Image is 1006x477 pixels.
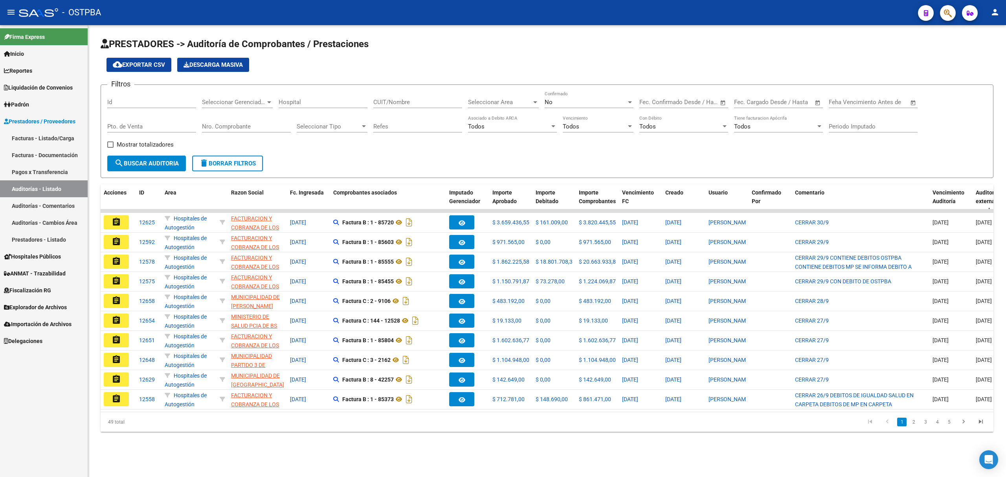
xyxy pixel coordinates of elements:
a: 5 [944,418,954,426]
datatable-header-cell: ID [136,184,162,219]
span: [PERSON_NAME] [709,219,751,226]
span: Seleccionar Tipo [297,123,360,130]
datatable-header-cell: Vencimiento Auditoría [929,184,973,219]
i: Descargar documento [404,236,414,248]
span: Reportes [4,66,32,75]
strong: Factura B : 1 - 85373 [342,396,394,402]
mat-icon: assignment [112,355,121,364]
datatable-header-cell: Importe Aprobado [489,184,532,219]
li: page 5 [943,415,955,429]
span: $ 20.663.933,89 [579,259,619,265]
span: FACTURACION Y COBRANZA DE LOS EFECTORES PUBLICOS S.E. [231,333,279,366]
span: 12575 [139,278,155,284]
span: Fc. Ingresada [290,189,324,196]
span: [DATE] [290,337,306,343]
div: - 30715497456 [231,214,284,231]
span: $ 1.862.225,58 [492,259,529,265]
span: CERRAR 27/9 [795,317,829,324]
span: Vencimiento FC [622,189,654,205]
span: $ 18.801.708,31 [536,259,576,265]
div: - 30999001242 [231,352,284,368]
mat-icon: assignment [112,257,121,266]
span: [DATE] [290,239,306,245]
i: Descargar documento [401,295,411,307]
span: [DATE] [665,219,681,226]
span: $ 73.278,00 [536,278,565,284]
span: [PERSON_NAME] [709,357,751,363]
strong: Factura B : 8 - 42257 [342,376,394,383]
a: go to first page [863,418,877,426]
span: [DATE] [933,298,949,304]
span: Importe Aprobado [492,189,517,205]
span: [DATE] [290,357,306,363]
datatable-header-cell: Vencimiento FC [619,184,662,219]
span: [DATE] [622,337,638,343]
span: FACTURACION Y COBRANZA DE LOS EFECTORES PUBLICOS S.E. [231,215,279,248]
span: [DATE] [933,219,949,226]
span: FACTURACION Y COBRANZA DE LOS EFECTORES PUBLICOS S.E. [231,255,279,288]
mat-icon: assignment [112,237,121,246]
span: Todos [563,123,579,130]
datatable-header-cell: Imputado Gerenciador [446,184,489,219]
input: Fecha fin [678,99,716,106]
span: [PERSON_NAME] [709,317,751,324]
span: Borrar Filtros [199,160,256,167]
span: $ 0,00 [536,298,551,304]
a: 1 [897,418,907,426]
li: page 4 [931,415,943,429]
strong: Factura C : 144 - 12528 [342,317,400,324]
datatable-header-cell: Fc. Ingresada [287,184,330,219]
datatable-header-cell: Confirmado Por [749,184,792,219]
span: Firma Express [4,33,45,41]
i: Descargar documento [404,275,414,288]
span: [DATE] [976,376,992,383]
span: $ 0,00 [536,337,551,343]
span: Prestadores / Proveedores [4,117,75,126]
span: Inicio [4,50,24,58]
span: $ 483.192,00 [579,298,611,304]
span: Todos [468,123,485,130]
i: Descargar documento [401,354,411,366]
span: Importación de Archivos [4,320,72,328]
span: $ 0,00 [536,317,551,324]
span: 12658 [139,298,155,304]
li: page 2 [908,415,920,429]
span: CERRAR 29/9 [795,239,829,245]
span: $ 142.649,00 [579,376,611,383]
datatable-header-cell: Comprobantes asociados [330,184,446,219]
mat-icon: menu [6,7,16,17]
span: CERRAR 26/9 DEBITOS DE IGUALDAD SALUD EN CARPETA DEBITOS DE MP EN CARPETA [795,392,914,407]
strong: Factura B : 1 - 85603 [342,239,394,245]
span: MUNICIPALIDAD DE [GEOGRAPHIC_DATA][PERSON_NAME] [231,372,284,397]
span: ID [139,189,144,196]
strong: Factura C : 2 - 9106 [342,298,391,304]
span: [DATE] [976,219,992,226]
span: CERRAR 29/9 CON DEBITO DE OSTPBA [795,278,891,284]
span: $ 971.565,00 [492,239,525,245]
i: Descargar documento [404,255,414,268]
span: [DATE] [933,396,949,402]
span: $ 1.602.636,77 [579,337,616,343]
span: MUNICIPALIDAD PARTIDO 3 DE FEBRERO [231,353,272,377]
i: Descargar documento [404,334,414,347]
button: Descarga Masiva [177,58,249,72]
span: CERRAR 29/9 CONTIENE DEBITOS OSTPBA CONTIENE DEBITOS MP SE INFORMA DEBITO A FACOEP 17/9 [795,255,912,279]
span: FACTURACION Y COBRANZA DE LOS EFECTORES PUBLICOS S.E. [231,274,279,307]
span: Comentario [795,189,824,196]
button: Exportar CSV [106,58,171,72]
span: [DATE] [665,317,681,324]
datatable-header-cell: Area [162,184,217,219]
span: Hospitales de Autogestión [165,392,207,407]
strong: Factura B : 1 - 85804 [342,337,394,343]
span: $ 1.150.791,87 [492,278,529,284]
span: [DATE] [976,239,992,245]
datatable-header-cell: Importe Comprobantes [576,184,619,219]
mat-icon: assignment [112,296,121,305]
datatable-header-cell: Razon Social [228,184,287,219]
button: Open calendar [909,98,918,107]
span: [DATE] [933,376,949,383]
span: [DATE] [976,259,992,265]
span: Hospitales de Autogestión [165,294,207,309]
span: $ 19.133,00 [579,317,608,324]
span: Explorador de Archivos [4,303,67,312]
